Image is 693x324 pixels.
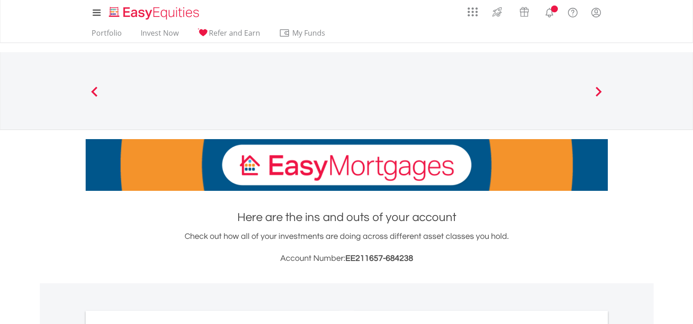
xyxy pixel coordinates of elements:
[511,2,538,19] a: Vouchers
[194,28,264,43] a: Refer and Earn
[468,7,478,17] img: grid-menu-icon.svg
[584,2,608,22] a: My Profile
[86,209,608,226] h1: Here are the ins and outs of your account
[86,139,608,191] img: EasyMortage Promotion Banner
[209,28,260,38] span: Refer and Earn
[88,28,126,43] a: Portfolio
[107,5,203,21] img: EasyEquities_Logo.png
[345,254,413,263] span: EE211657-684238
[490,5,505,19] img: thrive-v2.svg
[86,230,608,265] div: Check out how all of your investments are doing across different asset classes you hold.
[137,28,182,43] a: Invest Now
[105,2,203,21] a: Home page
[538,2,561,21] a: Notifications
[279,27,339,39] span: My Funds
[517,5,532,19] img: vouchers-v2.svg
[462,2,484,17] a: AppsGrid
[561,2,584,21] a: FAQ's and Support
[86,252,608,265] h3: Account Number:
